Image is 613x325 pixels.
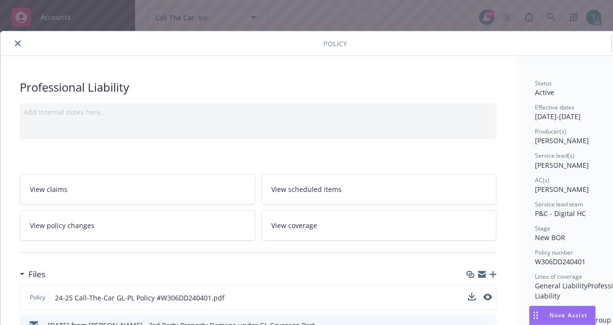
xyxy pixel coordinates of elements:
[12,38,24,49] button: close
[535,161,589,170] span: [PERSON_NAME]
[271,220,317,230] span: View coverage
[535,233,565,242] span: New BOR
[535,176,549,184] span: AC(s)
[483,294,492,300] button: preview file
[30,184,67,194] span: View claims
[55,293,225,303] span: 24-25 Call-The-Car GL-PL Policy #W306DD240401.pdf
[20,210,255,241] a: View policy changes
[535,79,552,87] span: Status
[535,248,573,257] span: Policy number
[28,268,45,281] h3: Files
[535,127,566,135] span: Producer(s)
[468,293,476,303] button: download file
[468,293,476,300] button: download file
[549,311,587,319] span: Nova Assist
[535,200,583,208] span: Service lead team
[271,184,342,194] span: View scheduled items
[20,268,45,281] div: Files
[535,151,574,160] span: Service lead(s)
[535,224,550,232] span: Stage
[261,210,497,241] a: View coverage
[261,174,497,204] a: View scheduled items
[483,293,492,303] button: preview file
[535,257,586,266] span: W306DD240401
[535,88,554,97] span: Active
[30,220,94,230] span: View policy changes
[323,39,347,49] span: Policy
[535,272,582,281] span: Lines of coverage
[529,306,596,325] button: Nova Assist
[535,185,589,194] span: [PERSON_NAME]
[535,209,586,218] span: P&C - Digital HC
[535,103,574,111] span: Effective dates
[20,79,496,95] div: Professional Liability
[28,293,47,302] span: Policy
[20,174,255,204] a: View claims
[24,107,493,117] div: Add internal notes here...
[535,136,589,145] span: [PERSON_NAME]
[530,306,542,325] div: Drag to move
[535,281,587,290] span: General Liability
